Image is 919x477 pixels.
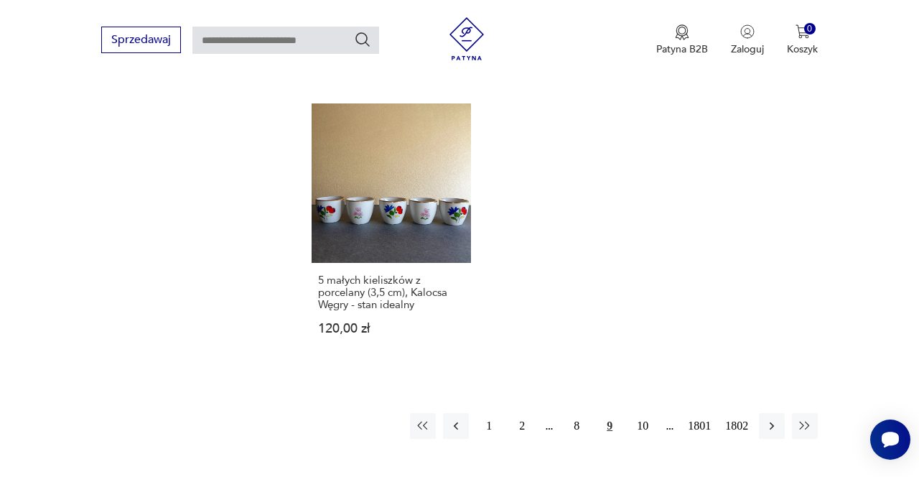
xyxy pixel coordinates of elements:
[656,42,708,56] p: Patyna B2B
[564,413,589,439] button: 8
[318,274,465,311] h3: 5 małych kieliszków z porcelany (3,5 cm), Kalocsa Węgry - stan idealny
[445,17,488,60] img: Patyna - sklep z meblami i dekoracjami vintage
[312,103,471,363] a: 5 małych kieliszków z porcelany (3,5 cm), Kalocsa Węgry - stan idealny5 małych kieliszków z porce...
[787,42,818,56] p: Koszyk
[870,420,910,460] iframe: Smartsupp widget button
[804,23,816,35] div: 0
[101,36,181,46] a: Sprzedawaj
[101,27,181,53] button: Sprzedawaj
[354,31,371,48] button: Szukaj
[731,24,764,56] button: Zaloguj
[787,24,818,56] button: 0Koszyk
[731,42,764,56] p: Zaloguj
[509,413,535,439] button: 2
[476,413,502,439] button: 1
[597,413,622,439] button: 9
[656,24,708,56] a: Ikona medaluPatyna B2B
[796,24,810,39] img: Ikona koszyka
[656,24,708,56] button: Patyna B2B
[722,413,752,439] button: 1802
[740,24,755,39] img: Ikonka użytkownika
[675,24,689,40] img: Ikona medalu
[684,413,714,439] button: 1801
[318,323,465,335] p: 120,00 zł
[630,413,656,439] button: 10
